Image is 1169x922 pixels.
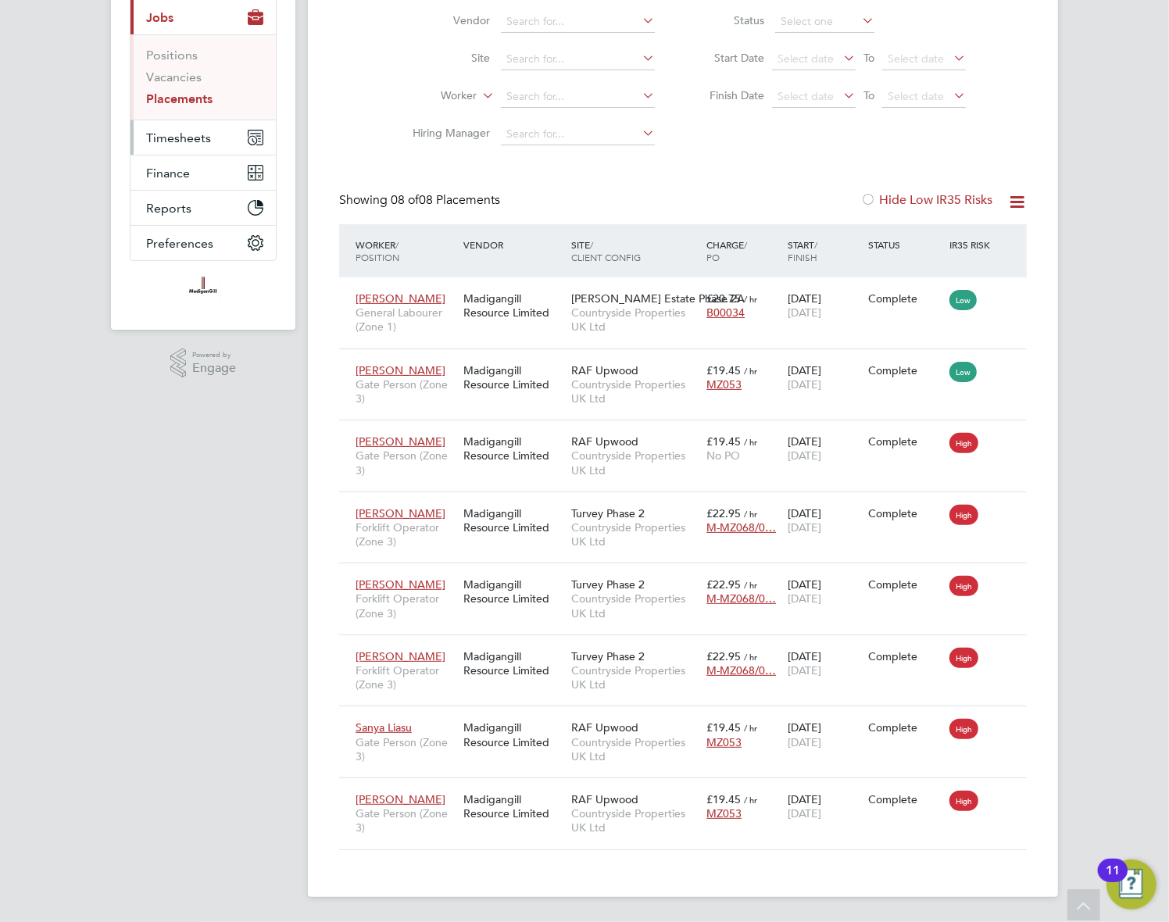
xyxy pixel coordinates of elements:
[784,499,865,542] div: [DATE]
[706,306,745,320] span: B00034
[356,806,456,834] span: Gate Person (Zone 3)
[788,306,821,320] span: [DATE]
[571,377,699,406] span: Countryside Properties UK Ltd
[571,806,699,834] span: Countryside Properties UK Ltd
[459,356,567,399] div: Madigangill Resource Limited
[352,569,1027,582] a: [PERSON_NAME]Forklift Operator (Zone 3)Madigangill Resource LimitedTurvey Phase 2Countryside Prop...
[146,70,202,84] a: Vacancies
[788,377,821,391] span: [DATE]
[356,720,412,734] span: Sanya Liasu
[788,663,821,677] span: [DATE]
[356,434,445,448] span: [PERSON_NAME]
[571,792,638,806] span: RAF Upwood
[706,448,740,463] span: No PO
[130,277,277,302] a: Go to home page
[775,11,874,33] input: Select one
[501,48,655,70] input: Search for...
[571,735,699,763] span: Countryside Properties UK Ltd
[949,791,978,811] span: High
[949,648,978,668] span: High
[356,591,456,620] span: Forklift Operator (Zone 3)
[865,230,946,259] div: Status
[571,577,645,591] span: Turvey Phase 2
[706,720,741,734] span: £19.45
[788,448,821,463] span: [DATE]
[571,591,699,620] span: Countryside Properties UK Ltd
[706,377,742,391] span: MZ053
[706,520,776,534] span: M-MZ068/0…
[706,238,747,263] span: / PO
[744,794,757,806] span: / hr
[694,13,764,27] label: Status
[339,192,503,209] div: Showing
[778,89,834,103] span: Select date
[356,238,399,263] span: / Position
[391,192,419,208] span: 08 of
[352,712,1027,725] a: Sanya LiasuGate Person (Zone 3)Madigangill Resource LimitedRAF UpwoodCountryside Properties UK Lt...
[146,236,213,251] span: Preferences
[356,520,456,549] span: Forklift Operator (Zone 3)
[146,166,190,180] span: Finance
[949,433,978,453] span: High
[400,13,490,27] label: Vendor
[946,230,999,259] div: IR35 Risk
[784,356,865,399] div: [DATE]
[784,230,865,271] div: Start
[744,579,757,591] span: / hr
[702,230,784,271] div: Charge
[706,806,742,820] span: MZ053
[949,719,978,739] span: High
[571,434,638,448] span: RAF Upwood
[356,735,456,763] span: Gate Person (Zone 3)
[784,427,865,470] div: [DATE]
[744,436,757,448] span: / hr
[706,649,741,663] span: £22.95
[784,713,865,756] div: [DATE]
[146,48,198,63] a: Positions
[744,722,757,734] span: / hr
[356,448,456,477] span: Gate Person (Zone 3)
[130,120,276,155] button: Timesheets
[356,506,445,520] span: [PERSON_NAME]
[459,784,567,828] div: Madigangill Resource Limited
[706,363,741,377] span: £19.45
[706,434,741,448] span: £19.45
[571,238,641,263] span: / Client Config
[146,91,213,106] a: Placements
[784,641,865,685] div: [DATE]
[571,506,645,520] span: Turvey Phase 2
[869,506,942,520] div: Complete
[1106,859,1156,909] button: Open Resource Center, 11 new notifications
[788,806,821,820] span: [DATE]
[888,89,944,103] span: Select date
[694,88,764,102] label: Finish Date
[352,426,1027,439] a: [PERSON_NAME]Gate Person (Zone 3)Madigangill Resource LimitedRAF UpwoodCountryside Properties UK ...
[459,570,567,613] div: Madigangill Resource Limited
[859,85,879,105] span: To
[130,155,276,190] button: Finance
[352,498,1027,511] a: [PERSON_NAME]Forklift Operator (Zone 3)Madigangill Resource LimitedTurvey Phase 2Countryside Prop...
[130,226,276,260] button: Preferences
[706,577,741,591] span: £22.95
[571,448,699,477] span: Countryside Properties UK Ltd
[571,520,699,549] span: Countryside Properties UK Ltd
[744,651,757,663] span: / hr
[949,290,977,310] span: Low
[869,291,942,306] div: Complete
[571,663,699,691] span: Countryside Properties UK Ltd
[869,649,942,663] div: Complete
[356,577,445,591] span: [PERSON_NAME]
[356,377,456,406] span: Gate Person (Zone 3)
[352,641,1027,654] a: [PERSON_NAME]Forklift Operator (Zone 3)Madigangill Resource LimitedTurvey Phase 2Countryside Prop...
[400,51,490,65] label: Site
[788,520,821,534] span: [DATE]
[571,649,645,663] span: Turvey Phase 2
[192,362,236,375] span: Engage
[706,792,741,806] span: £19.45
[706,506,741,520] span: £22.95
[860,192,992,208] label: Hide Low IR35 Risks
[459,641,567,685] div: Madigangill Resource Limited
[859,48,879,68] span: To
[706,735,742,749] span: MZ053
[130,191,276,225] button: Reports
